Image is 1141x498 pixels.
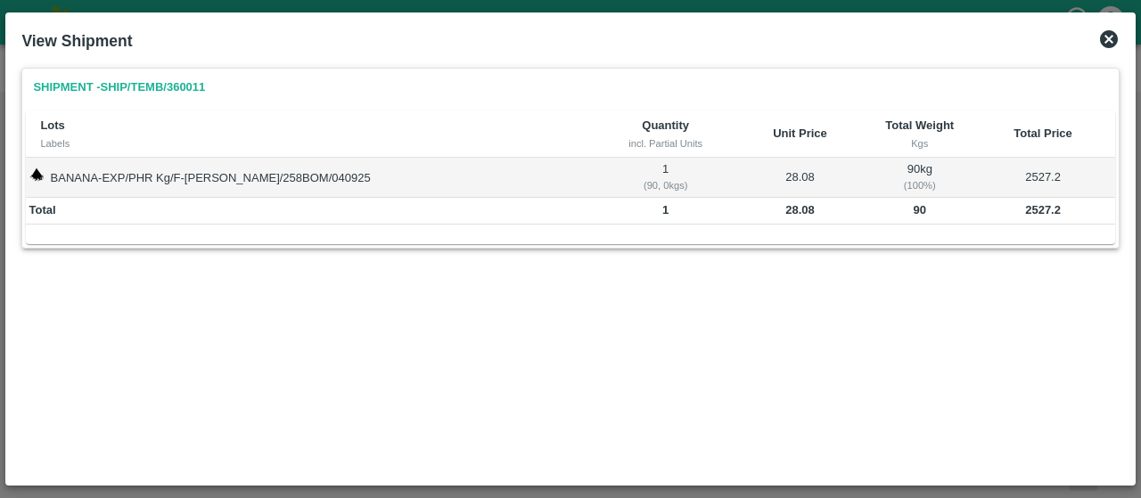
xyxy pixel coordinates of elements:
b: Total Weight [885,118,954,132]
b: Total [29,203,56,216]
b: 90 [914,203,926,216]
img: weight [29,167,44,182]
div: ( 100 %) [871,177,968,193]
b: View Shipment [21,32,132,50]
td: BANANA-EXP/PHR Kg/F-[PERSON_NAME]/258BOM/040925 [26,158,599,197]
b: 28.08 [785,203,815,216]
div: Kgs [882,135,957,151]
b: Total Price [1014,127,1072,140]
td: 28.08 [732,158,868,197]
b: Quantity [642,118,689,132]
td: 2527.2 [972,158,1115,197]
b: 1 [662,203,669,216]
b: 2527.2 [1025,203,1061,216]
div: incl. Partial Units [613,135,718,151]
b: Unit Price [773,127,827,140]
b: Lots [40,118,64,132]
td: 90 kg [868,158,972,197]
a: Shipment -SHIP/TEMB/360011 [26,72,212,103]
div: ( 90, 0 kgs) [603,177,729,193]
td: 1 [599,158,732,197]
div: Labels [40,135,585,151]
